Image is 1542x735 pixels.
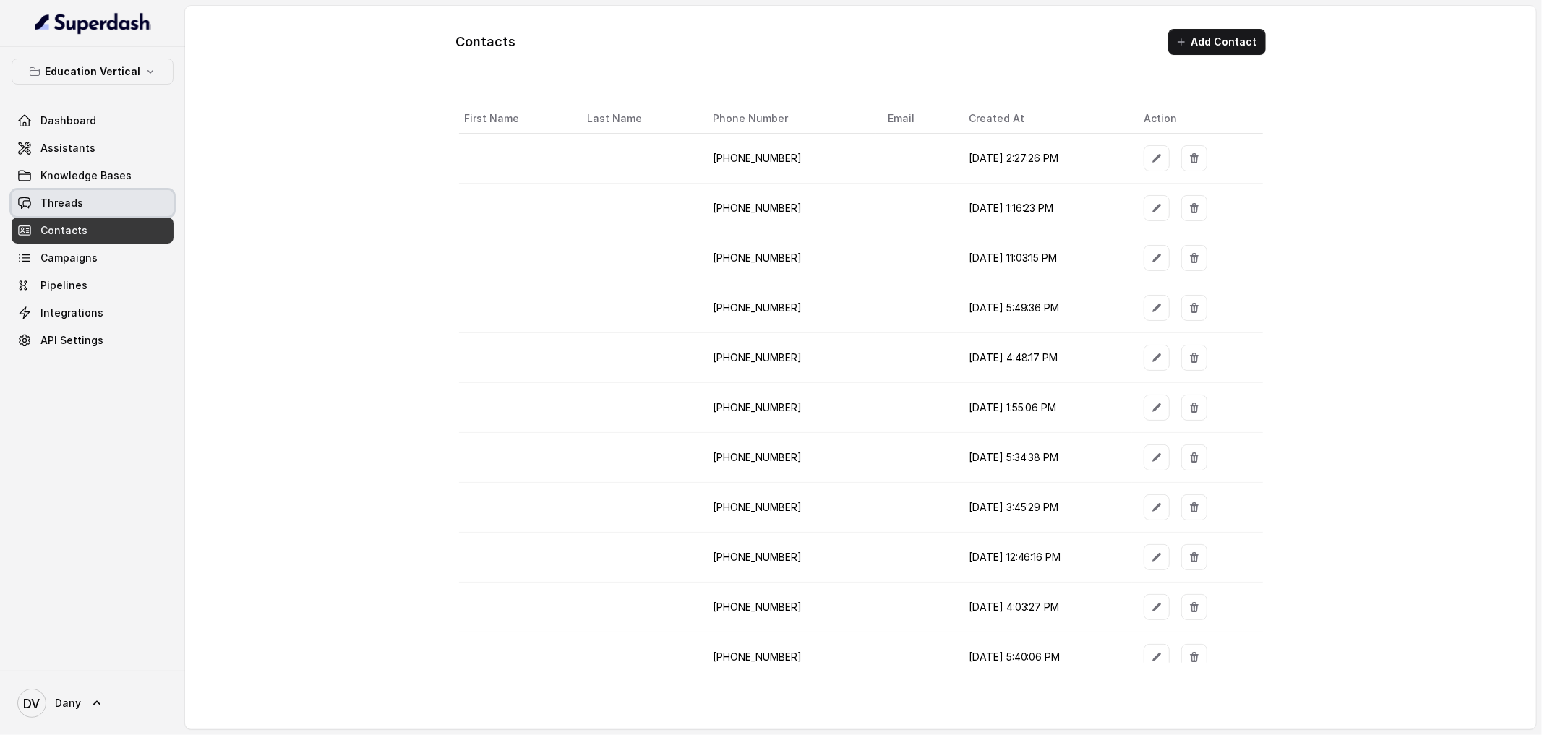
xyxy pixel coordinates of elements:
[40,223,87,238] span: Contacts
[969,152,1059,164] span: [DATE] 2:27:26 PM
[40,278,87,293] span: Pipelines
[575,104,701,134] th: Last Name
[969,252,1058,264] span: [DATE] 11:03:15 PM
[969,401,1057,413] span: [DATE] 1:55:06 PM
[713,551,802,563] span: [PHONE_NUMBER]
[40,251,98,265] span: Campaigns
[1168,29,1266,55] button: Add Contact
[713,202,802,214] span: [PHONE_NUMBER]
[713,401,802,413] span: [PHONE_NUMBER]
[12,327,174,353] a: API Settings
[969,551,1061,563] span: [DATE] 12:46:16 PM
[456,30,516,53] h1: Contacts
[12,190,174,216] a: Threads
[12,163,174,189] a: Knowledge Bases
[12,683,174,723] a: Dany
[40,196,83,210] span: Threads
[40,141,95,155] span: Assistants
[55,696,81,710] span: Dany
[969,451,1059,463] span: [DATE] 5:34:38 PM
[969,301,1060,314] span: [DATE] 5:49:36 PM
[24,696,40,711] text: DV
[969,501,1059,513] span: [DATE] 3:45:29 PM
[713,252,802,264] span: [PHONE_NUMBER]
[713,601,802,613] span: [PHONE_NUMBER]
[713,451,802,463] span: [PHONE_NUMBER]
[713,301,802,314] span: [PHONE_NUMBER]
[957,104,1132,134] th: Created At
[12,135,174,161] a: Assistants
[12,272,174,298] a: Pipelines
[969,351,1058,364] span: [DATE] 4:48:17 PM
[701,104,876,134] th: Phone Number
[713,152,802,164] span: [PHONE_NUMBER]
[12,300,174,326] a: Integrations
[459,104,575,134] th: First Name
[969,202,1054,214] span: [DATE] 1:16:23 PM
[713,650,802,663] span: [PHONE_NUMBER]
[45,63,140,80] p: Education Vertical
[12,218,174,244] a: Contacts
[40,168,132,183] span: Knowledge Bases
[713,351,802,364] span: [PHONE_NUMBER]
[40,333,103,348] span: API Settings
[713,501,802,513] span: [PHONE_NUMBER]
[12,245,174,271] a: Campaigns
[969,601,1060,613] span: [DATE] 4:03:27 PM
[35,12,151,35] img: light.svg
[12,108,174,134] a: Dashboard
[40,113,96,128] span: Dashboard
[1132,104,1263,134] th: Action
[969,650,1061,663] span: [DATE] 5:40:06 PM
[40,306,103,320] span: Integrations
[876,104,956,134] th: Email
[12,59,174,85] button: Education Vertical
